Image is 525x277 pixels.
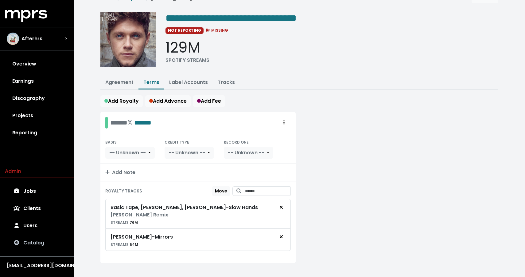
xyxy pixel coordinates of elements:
[5,107,69,124] a: Projects
[212,186,230,196] button: Move
[5,124,69,141] a: Reporting
[165,57,209,64] div: SPOTIFY STREAMS
[165,140,189,145] small: CREDIT TYPE
[165,147,214,159] button: -- Unknown --
[105,169,135,176] span: Add Note
[169,149,205,156] span: -- Unknown --
[111,211,168,218] span: [PERSON_NAME] Remix
[7,33,19,45] img: The selected account / producer
[197,97,221,105] span: Add Fee
[165,27,204,34] span: NOT REPORTING
[5,73,69,90] a: Earnings
[224,147,273,159] button: -- Unknown --
[109,149,146,156] span: -- Unknown --
[5,183,69,200] a: Jobs
[145,95,191,107] button: Add Advance
[105,140,117,145] small: BASIS
[100,95,143,107] button: Add Royalty
[228,149,264,156] span: -- Unknown --
[274,231,288,243] button: Remove royalty target
[105,147,155,159] button: -- Unknown --
[5,262,69,270] button: [EMAIL_ADDRESS][DOMAIN_NAME]
[111,220,138,225] small: 76M
[218,79,235,86] a: Tracks
[149,97,187,105] span: Add Advance
[111,233,173,241] div: [PERSON_NAME] - Mirrors
[7,262,67,269] div: [EMAIL_ADDRESS][DOMAIN_NAME]
[143,79,159,86] a: Terms
[169,79,208,86] a: Label Accounts
[127,118,133,127] span: %
[21,35,42,42] span: Afterhrs
[134,120,151,126] span: Edit value
[224,140,249,145] small: RECORD ONE
[193,95,225,107] button: Add Fee
[100,12,156,67] img: Album cover for this project
[105,79,134,86] a: Agreement
[5,55,69,73] a: Overview
[5,12,47,19] a: mprs logo
[110,120,127,126] span: Edit value
[5,217,69,234] a: Users
[5,200,69,217] a: Clients
[111,242,129,247] span: STREAMS
[111,242,138,247] small: 54M
[165,39,209,57] div: 129M
[205,28,228,33] span: MISSING
[111,204,274,219] div: Basic Tape, [PERSON_NAME], [PERSON_NAME] - Slow Hands
[245,186,291,196] input: Search for tracks by title and link them to this royalty
[215,188,227,194] span: Move
[5,234,69,251] a: Catalog
[100,164,296,181] button: Add Note
[274,202,288,213] button: Remove royalty target
[111,220,129,225] span: STREAMS
[5,90,69,107] a: Discography
[104,97,139,105] span: Add Royalty
[277,117,291,129] button: Royalty administration options
[165,13,297,23] span: Edit value
[105,188,142,194] small: ROYALTY TRACKS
